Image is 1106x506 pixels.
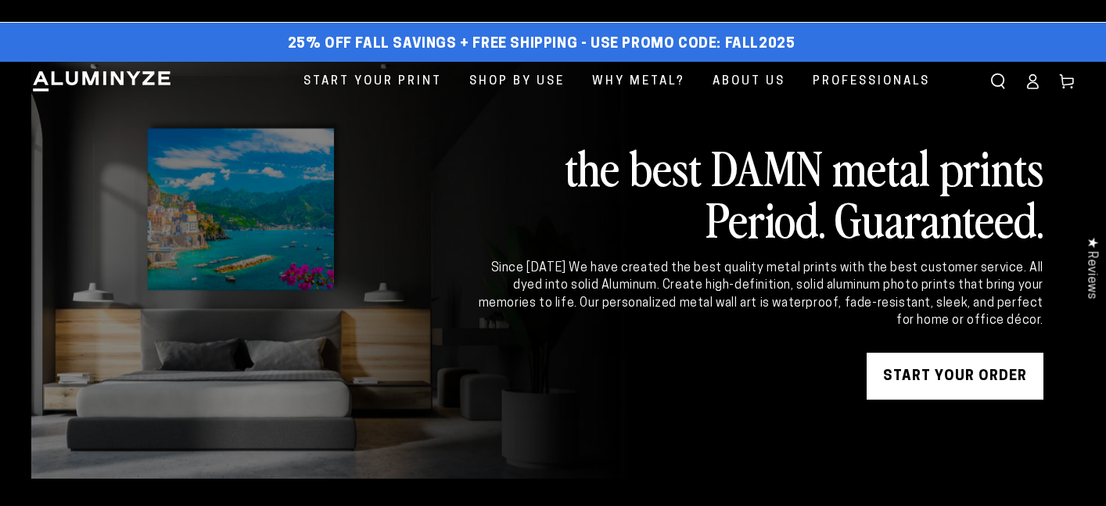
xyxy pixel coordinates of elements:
[1076,224,1106,311] div: Click to open Judge.me floating reviews tab
[713,71,785,92] span: About Us
[303,71,442,92] span: Start Your Print
[981,64,1015,99] summary: Search our site
[292,62,454,102] a: Start Your Print
[592,71,685,92] span: Why Metal?
[288,36,795,53] span: 25% off FALL Savings + Free Shipping - Use Promo Code: FALL2025
[580,62,697,102] a: Why Metal?
[813,71,930,92] span: Professionals
[31,70,172,93] img: Aluminyze
[701,62,797,102] a: About Us
[476,260,1043,330] div: Since [DATE] We have created the best quality metal prints with the best customer service. All dy...
[458,62,576,102] a: Shop By Use
[476,141,1043,244] h2: the best DAMN metal prints Period. Guaranteed.
[867,353,1043,400] a: START YOUR Order
[801,62,942,102] a: Professionals
[469,71,565,92] span: Shop By Use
